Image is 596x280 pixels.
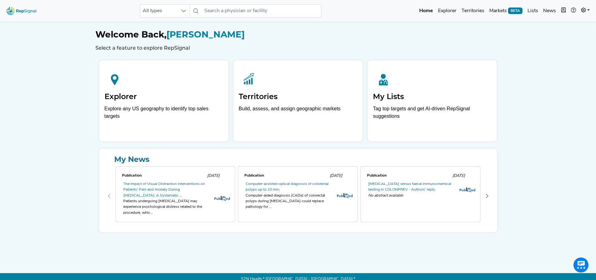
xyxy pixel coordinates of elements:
button: Intel Book [558,5,568,17]
a: Computer-assisted optical diagnosis of colorectal polyps up to 10 mm. [246,182,329,192]
img: pubmed_logo.fab3c44c.png [337,193,353,198]
a: Territories [459,5,487,17]
a: Home [417,5,436,17]
span: Publication [367,174,387,177]
a: My ListsTag top targets and get AI-driven RepSignal suggestions [368,60,497,141]
a: News [541,5,558,17]
a: TerritoriesBuild, assess, and assign geographic markets [233,60,363,141]
span: [DATE] [207,174,220,178]
div: 2 [359,165,482,227]
img: pubmed_logo.fab3c44c.png [460,187,475,193]
button: Next Page [482,191,492,201]
h2: Explorer [104,92,223,101]
input: Search a physician or facility [202,4,321,17]
h2: My Lists [373,92,492,101]
p: Tag top targets and get AI-driven RepSignal suggestions [373,105,492,123]
div: Explore any US geography to identify top sales targets [104,105,223,120]
a: Explorer [436,5,459,17]
div: Computer-aided diagnosis (CADx) of colorectal polyps during [MEDICAL_DATA] could replace patholog... [246,193,331,210]
span: Welcome Back, [95,29,166,40]
a: Lists [525,5,541,17]
h1: [PERSON_NAME] [95,29,501,40]
a: The Impact of Visual Distraction Interventions on Patients' Pain and Anxiety During [MEDICAL_DATA... [123,182,205,197]
a: MarketsBETA [487,5,525,17]
div: 0 [114,165,237,227]
span: Publication [244,174,264,177]
h6: Select a feature to explore RepSignal [95,45,501,51]
div: 1 [237,165,359,227]
span: No abstract available [368,193,454,198]
span: [DATE] [452,174,465,178]
span: [DATE] [330,174,342,178]
img: pubmed_logo.fab3c44c.png [214,196,230,201]
p: Build, assess, and assign geographic markets [239,105,357,123]
span: All types [140,5,178,17]
span: BETA [508,7,522,14]
a: [MEDICAL_DATA] versus faecal immunochemical testing in COLONPREV - Authors' reply. [368,182,451,192]
div: Patients undergoing [MEDICAL_DATA] may experience psychological distress related to the procedure... [123,198,209,216]
span: Publication [122,174,142,177]
h2: Territories [239,92,357,101]
a: ExplorerExplore any US geography to identify top sales targets [99,60,228,141]
a: My News [104,154,492,165]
